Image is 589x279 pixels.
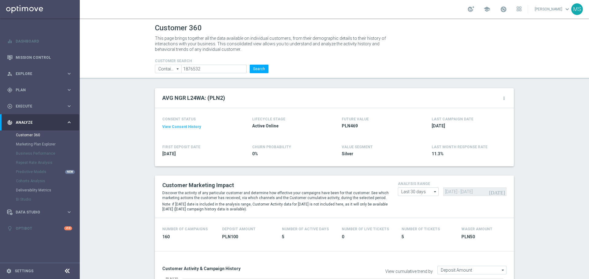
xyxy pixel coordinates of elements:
[402,234,454,240] span: 5
[155,59,268,63] h4: CUSTOMER SEARCH
[7,55,72,60] button: Mission Control
[432,151,503,157] span: 11.3%
[342,145,373,149] h4: VALUE SEGMENT
[342,227,389,231] h4: Number Of Live Tickets
[181,65,247,73] input: Enter CID, Email, name or phone
[7,210,72,215] button: Data Studio keyboard_arrow_right
[65,170,75,174] div: NEW
[342,151,414,157] span: Silver
[16,104,66,108] span: Execute
[252,151,324,157] span: 0%
[7,39,72,44] div: equalizer Dashboard
[7,104,66,109] div: Execute
[282,234,334,240] span: 5
[398,182,506,186] h4: analysis range
[64,226,72,230] div: +10
[66,87,72,93] i: keyboard_arrow_right
[282,227,329,231] h4: Number of Active Days
[7,71,13,77] i: person_search
[16,133,64,138] a: Customer 360
[155,65,181,73] input: Contains
[7,209,66,215] div: Data Studio
[252,117,285,121] h4: LIFECYCLE STAGE
[162,202,389,212] p: Note: if [DATE] date is included in the analysis range, Customer Activity data for [DATE] is not ...
[252,145,291,149] span: CHURN PROBABILITY
[7,220,72,236] div: Optibot
[16,176,79,186] div: Cohorts Analysis
[162,234,215,240] span: 160
[16,167,79,176] div: Predictive Models
[342,234,394,240] span: 0
[162,124,201,130] button: View Consent History
[534,5,571,14] a: [PERSON_NAME]keyboard_arrow_down
[342,123,414,129] span: PLN469
[16,88,66,92] span: Plan
[15,269,33,273] a: Settings
[162,145,200,149] h4: FIRST DEPOSIT DATE
[7,71,66,77] div: Explore
[162,190,389,200] p: Discover the activity of any particular customer and determine how effective your campaigns have ...
[432,188,438,196] i: arrow_drop_down
[162,117,234,121] h4: CONSENT STATUS
[16,72,66,76] span: Explore
[162,94,225,102] h2: AVG NGR L24WA: (PLN2)
[432,145,487,149] span: LAST MONTH RESPONSE RATE
[162,266,330,271] h3: Customer Activity & Campaign History
[6,268,12,274] i: settings
[564,6,571,13] span: keyboard_arrow_down
[16,188,64,193] a: Deliverability Metrics
[175,65,181,73] i: arrow_drop_down
[66,209,72,215] i: keyboard_arrow_right
[162,182,389,189] h2: Customer Marketing Impact
[155,36,391,52] p: This page brings together all the data available on individual customers, from their demographic ...
[222,234,275,240] span: PLN100
[7,226,13,231] i: lightbulb
[66,119,72,125] i: keyboard_arrow_right
[162,151,234,157] span: 2020-09-02
[16,210,66,214] span: Data Studio
[7,104,72,109] button: play_circle_outline Execute keyboard_arrow_right
[250,65,268,73] button: Search
[402,227,440,231] h4: Number Of Tickets
[16,158,79,167] div: Repeat Rate Analysis
[16,142,64,147] a: Marketing Plan Explorer
[461,234,514,240] span: PLN50
[502,96,506,101] i: more_vert
[7,49,72,66] div: Mission Control
[571,3,583,15] div: MS
[16,186,79,195] div: Deliverability Metrics
[385,269,433,274] label: View cumulative trend by
[7,226,72,231] button: lightbulb Optibot +10
[432,123,503,129] span: 2025-08-11
[7,33,72,49] div: Dashboard
[16,33,72,49] a: Dashboard
[461,227,492,231] h4: Wager Amount
[500,266,506,274] i: arrow_drop_down
[252,123,324,129] span: Active Online
[7,120,72,125] button: track_changes Analyze keyboard_arrow_right
[16,149,79,158] div: Business Performance
[398,187,439,196] input: analysis range
[7,87,66,93] div: Plan
[66,103,72,109] i: keyboard_arrow_right
[7,104,13,109] i: play_circle_outline
[7,71,72,76] button: person_search Explore keyboard_arrow_right
[155,24,514,32] h1: Customer 360
[483,6,490,13] span: school
[7,88,72,92] button: gps_fixed Plan keyboard_arrow_right
[66,71,72,77] i: keyboard_arrow_right
[432,117,473,121] h4: LAST CAMPAIGN DATE
[7,87,13,93] i: gps_fixed
[7,120,66,125] div: Analyze
[16,220,64,236] a: Optibot
[16,49,72,66] a: Mission Control
[162,227,208,231] h4: Number of Campaigns
[16,130,79,140] div: Customer 360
